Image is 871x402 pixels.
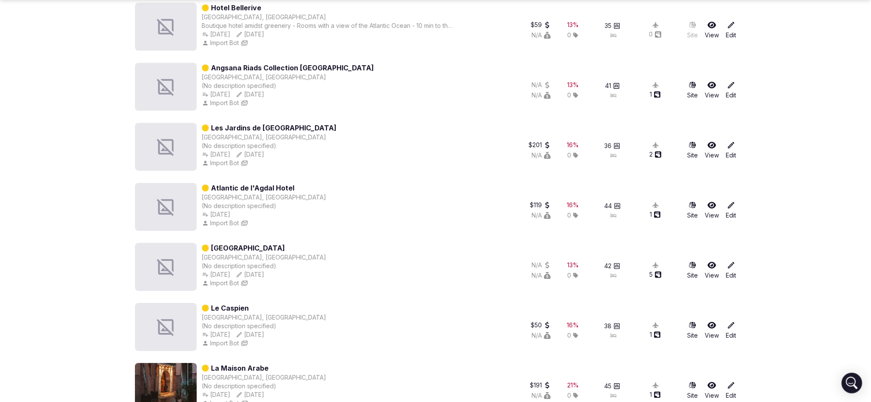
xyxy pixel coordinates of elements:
[211,363,269,373] a: La Maison Arabe
[202,262,327,270] div: (No description specified)
[211,219,239,227] span: Import Bot
[202,219,239,227] button: Import Bot
[236,330,265,339] div: [DATE]
[202,382,327,390] div: (No description specified)
[650,90,661,99] div: 1
[705,321,719,340] a: View
[605,21,612,30] span: 35
[726,261,737,280] a: Edit
[202,99,239,107] button: Import Bot
[532,81,551,89] button: N/A
[605,142,612,150] span: 36
[650,210,661,219] button: 1
[202,210,231,219] div: [DATE]
[202,90,231,99] button: [DATE]
[567,21,579,29] div: 13 %
[202,339,239,348] button: Import Bot
[705,201,719,220] a: View
[567,261,579,269] div: 13 %
[568,91,571,100] span: 0
[202,202,327,210] div: (No description specified)
[211,183,295,193] a: Atlantic de l'Agdal Hotel
[726,201,737,220] a: Edit
[568,151,571,160] span: 0
[236,390,265,399] button: [DATE]
[211,159,239,167] span: Import Bot
[568,31,571,39] span: 0
[202,30,231,39] button: [DATE]
[211,99,239,107] span: Import Bot
[688,21,698,39] a: Site
[532,211,551,220] div: N/A
[532,391,551,400] button: N/A
[530,201,551,209] button: $119
[567,81,579,89] button: 13%
[202,390,231,399] div: [DATE]
[568,271,571,280] span: 0
[532,331,551,340] button: N/A
[705,81,719,100] a: View
[202,270,231,279] button: [DATE]
[605,142,620,150] button: 36
[567,201,579,209] button: 16%
[705,141,719,160] a: View
[202,313,327,322] button: [GEOGRAPHIC_DATA], [GEOGRAPHIC_DATA]
[211,39,239,47] span: Import Bot
[236,150,265,159] div: [DATE]
[532,271,551,280] div: N/A
[688,261,698,280] button: Site
[726,381,737,400] a: Edit
[531,21,551,29] button: $59
[211,279,239,287] span: Import Bot
[211,243,285,253] a: [GEOGRAPHIC_DATA]
[236,30,265,39] div: [DATE]
[567,381,579,390] div: 21 %
[688,321,698,340] button: Site
[605,21,620,30] button: 35
[567,21,579,29] button: 13%
[202,330,231,339] button: [DATE]
[532,91,551,100] div: N/A
[605,262,612,270] span: 42
[567,81,579,89] div: 13 %
[530,381,551,390] button: $191
[236,270,265,279] button: [DATE]
[532,31,551,39] div: N/A
[567,321,579,329] div: 16 %
[650,390,661,399] div: 1
[202,150,231,159] button: [DATE]
[567,321,579,329] button: 16%
[531,321,551,329] div: $50
[202,39,239,47] button: Import Bot
[532,151,551,160] button: N/A
[688,381,698,400] a: Site
[202,253,327,262] div: [GEOGRAPHIC_DATA], [GEOGRAPHIC_DATA]
[202,142,337,150] div: (No description specified)
[567,201,579,209] div: 16 %
[605,382,612,390] span: 45
[705,381,719,400] a: View
[650,330,661,339] button: 1
[688,81,698,100] a: Site
[202,73,327,82] button: [GEOGRAPHIC_DATA], [GEOGRAPHIC_DATA]
[211,63,374,73] a: Angsana Riads Collection [GEOGRAPHIC_DATA]
[650,150,662,159] button: 2
[605,202,612,210] span: 44
[568,391,571,400] span: 0
[605,262,620,270] button: 42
